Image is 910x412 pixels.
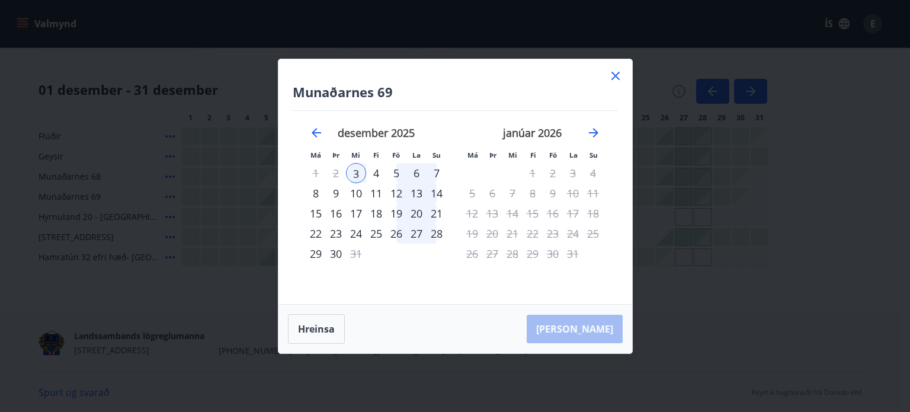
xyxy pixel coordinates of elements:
div: 18 [366,203,386,223]
div: 23 [326,223,346,244]
div: 5 [386,163,406,183]
div: 22 [306,223,326,244]
td: Choose miðvikudagur, 10. desember 2025 as your check-out date. It’s available. [346,183,366,203]
td: Not available. föstudagur, 30. janúar 2026 [543,244,563,264]
div: 27 [406,223,427,244]
td: Not available. mánudagur, 12. janúar 2026 [462,203,482,223]
td: Choose miðvikudagur, 17. desember 2025 as your check-out date. It’s available. [346,203,366,223]
small: Má [310,151,321,159]
td: Selected as start date. miðvikudagur, 3. desember 2025 [346,163,366,183]
div: 10 [346,183,366,203]
td: Choose fimmtudagur, 25. desember 2025 as your check-out date. It’s available. [366,223,386,244]
div: 6 [406,163,427,183]
td: Not available. fimmtudagur, 22. janúar 2026 [523,223,543,244]
td: Choose miðvikudagur, 24. desember 2025 as your check-out date. It’s available. [346,223,366,244]
td: Not available. sunnudagur, 25. janúar 2026 [583,223,603,244]
td: Not available. fimmtudagur, 29. janúar 2026 [523,244,543,264]
td: Choose laugardagur, 13. desember 2025 as your check-out date. It’s available. [406,183,427,203]
div: 29 [306,244,326,264]
td: Choose þriðjudagur, 23. desember 2025 as your check-out date. It’s available. [326,223,346,244]
small: La [412,151,421,159]
small: Þr [332,151,339,159]
td: Choose laugardagur, 27. desember 2025 as your check-out date. It’s available. [406,223,427,244]
td: Not available. laugardagur, 24. janúar 2026 [563,223,583,244]
div: 4 [366,163,386,183]
td: Not available. laugardagur, 10. janúar 2026 [563,183,583,203]
td: Not available. þriðjudagur, 27. janúar 2026 [482,244,502,264]
td: Not available. laugardagur, 31. janúar 2026 [563,244,583,264]
td: Choose sunnudagur, 21. desember 2025 as your check-out date. It’s available. [427,203,447,223]
td: Not available. föstudagur, 23. janúar 2026 [543,223,563,244]
div: 14 [427,183,447,203]
div: 17 [346,203,366,223]
div: Move backward to switch to the previous month. [309,126,323,140]
small: Þr [489,151,496,159]
div: 13 [406,183,427,203]
small: Má [467,151,478,159]
td: Choose mánudagur, 29. desember 2025 as your check-out date. It’s available. [306,244,326,264]
div: 7 [427,163,447,183]
small: Fi [530,151,536,159]
td: Not available. miðvikudagur, 7. janúar 2026 [502,183,523,203]
small: Fö [549,151,557,159]
small: Fö [392,151,400,159]
td: Not available. miðvikudagur, 31. desember 2025 [346,244,366,264]
td: Not available. þriðjudagur, 6. janúar 2026 [482,183,502,203]
td: Not available. þriðjudagur, 13. janúar 2026 [482,203,502,223]
strong: janúar 2026 [503,126,562,140]
div: 19 [386,203,406,223]
td: Choose mánudagur, 15. desember 2025 as your check-out date. It’s available. [306,203,326,223]
td: Not available. föstudagur, 2. janúar 2026 [543,163,563,183]
div: 28 [427,223,447,244]
td: Choose þriðjudagur, 30. desember 2025 as your check-out date. It’s available. [326,244,346,264]
td: Choose laugardagur, 6. desember 2025 as your check-out date. It’s available. [406,163,427,183]
small: Mi [351,151,360,159]
strong: desember 2025 [338,126,415,140]
div: 21 [427,203,447,223]
h4: Munaðarnes 69 [293,83,618,101]
td: Choose sunnudagur, 28. desember 2025 as your check-out date. It’s available. [427,223,447,244]
td: Choose fimmtudagur, 18. desember 2025 as your check-out date. It’s available. [366,203,386,223]
td: Not available. laugardagur, 17. janúar 2026 [563,203,583,223]
button: Hreinsa [288,314,345,344]
div: 12 [386,183,406,203]
div: 25 [366,223,386,244]
td: Choose sunnudagur, 14. desember 2025 as your check-out date. It’s available. [427,183,447,203]
td: Not available. laugardagur, 3. janúar 2026 [563,163,583,183]
div: Aðeins útritun í boði [326,244,346,264]
td: Not available. fimmtudagur, 1. janúar 2026 [523,163,543,183]
div: 20 [406,203,427,223]
td: Not available. mánudagur, 5. janúar 2026 [462,183,482,203]
td: Choose föstudagur, 26. desember 2025 as your check-out date. It’s available. [386,223,406,244]
td: Choose fimmtudagur, 4. desember 2025 as your check-out date. It’s available. [366,163,386,183]
div: 24 [346,223,366,244]
div: 15 [306,203,326,223]
td: Not available. fimmtudagur, 8. janúar 2026 [523,183,543,203]
small: Mi [508,151,517,159]
div: 16 [326,203,346,223]
td: Choose sunnudagur, 7. desember 2025 as your check-out date. It’s available. [427,163,447,183]
div: 11 [366,183,386,203]
td: Choose föstudagur, 12. desember 2025 as your check-out date. It’s available. [386,183,406,203]
td: Not available. mánudagur, 1. desember 2025 [306,163,326,183]
td: Not available. sunnudagur, 18. janúar 2026 [583,203,603,223]
small: La [569,151,578,159]
td: Choose föstudagur, 19. desember 2025 as your check-out date. It’s available. [386,203,406,223]
td: Not available. föstudagur, 9. janúar 2026 [543,183,563,203]
div: 26 [386,223,406,244]
small: Su [589,151,598,159]
td: Not available. sunnudagur, 11. janúar 2026 [583,183,603,203]
td: Not available. fimmtudagur, 15. janúar 2026 [523,203,543,223]
td: Not available. miðvikudagur, 14. janúar 2026 [502,203,523,223]
div: Move forward to switch to the next month. [587,126,601,140]
td: Not available. mánudagur, 19. janúar 2026 [462,223,482,244]
td: Choose föstudagur, 5. desember 2025 as your check-out date. It’s available. [386,163,406,183]
td: Choose þriðjudagur, 9. desember 2025 as your check-out date. It’s available. [326,183,346,203]
td: Choose þriðjudagur, 16. desember 2025 as your check-out date. It’s available. [326,203,346,223]
td: Not available. miðvikudagur, 28. janúar 2026 [502,244,523,264]
div: 9 [326,183,346,203]
td: Not available. mánudagur, 26. janúar 2026 [462,244,482,264]
div: 8 [306,183,326,203]
td: Choose mánudagur, 8. desember 2025 as your check-out date. It’s available. [306,183,326,203]
td: Choose mánudagur, 22. desember 2025 as your check-out date. It’s available. [306,223,326,244]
